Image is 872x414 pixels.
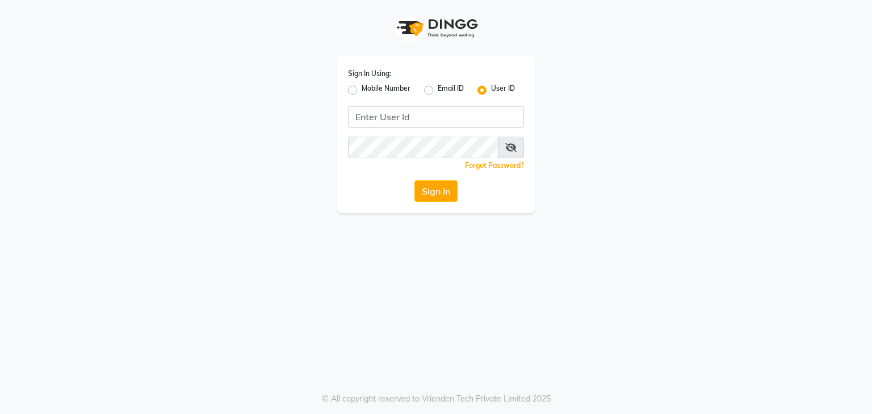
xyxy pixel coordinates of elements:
[348,69,391,79] label: Sign In Using:
[491,83,515,97] label: User ID
[348,137,498,158] input: Username
[414,180,458,202] button: Sign In
[465,161,524,170] a: Forgot Password?
[348,106,524,128] input: Username
[438,83,464,97] label: Email ID
[391,11,481,45] img: logo1.svg
[362,83,410,97] label: Mobile Number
